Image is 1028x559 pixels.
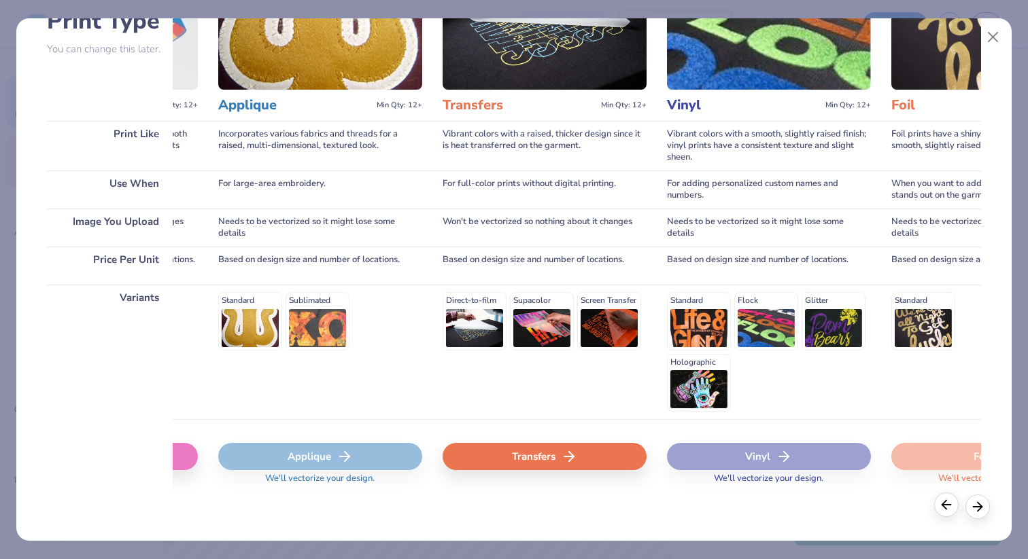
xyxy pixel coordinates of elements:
[377,101,422,110] span: Min Qty: 12+
[443,121,647,170] div: Vibrant colors with a raised, thicker design since it is heat transferred on the garment.
[667,209,871,247] div: Needs to be vectorized so it might lose some details
[260,473,380,492] span: We'll vectorize your design.
[47,285,173,419] div: Variants
[667,247,871,285] div: Based on design size and number of locations.
[218,121,422,170] div: Incorporates various fabrics and threads for a raised, multi-dimensional, textured look.
[47,170,173,209] div: Use When
[218,209,422,247] div: Needs to be vectorized so it might lose some details
[47,247,173,285] div: Price Per Unit
[218,443,422,470] div: Applique
[47,43,173,55] p: You can change this later.
[443,170,647,209] div: For full-color prints without digital printing.
[47,209,173,247] div: Image You Upload
[601,101,647,110] span: Min Qty: 12+
[667,170,871,209] div: For adding personalized custom names and numbers.
[980,24,1006,50] button: Close
[443,209,647,247] div: Won't be vectorized so nothing about it changes
[152,101,198,110] span: Min Qty: 12+
[47,121,173,170] div: Print Like
[218,170,422,209] div: For large-area embroidery.
[218,96,371,114] h3: Applique
[667,96,820,114] h3: Vinyl
[443,96,596,114] h3: Transfers
[667,121,871,170] div: Vibrant colors with a smooth, slightly raised finish; vinyl prints have a consistent texture and ...
[443,443,647,470] div: Transfers
[218,247,422,285] div: Based on design size and number of locations.
[825,101,871,110] span: Min Qty: 12+
[708,473,829,492] span: We'll vectorize your design.
[667,443,871,470] div: Vinyl
[443,247,647,285] div: Based on design size and number of locations.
